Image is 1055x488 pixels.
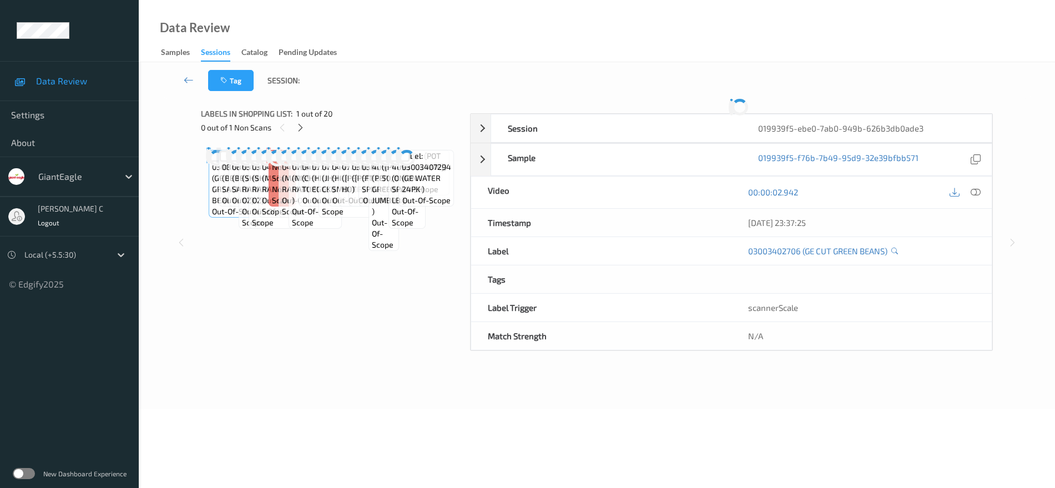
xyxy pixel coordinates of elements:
span: out-of-scope [262,195,308,217]
div: 019939f5-ebe0-7ab0-949b-626b3db0ade3 [741,114,992,142]
div: [DATE] 23:37:25 [748,217,975,228]
span: Label: 08660000070 (BB PINK SALMON ) [222,150,271,195]
a: Pending Updates [279,45,348,61]
div: Sample019939f5-f76b-7b49-95d9-32e39bfbb571 [471,143,992,176]
div: Timestamp [471,209,731,237]
div: Label [471,237,731,265]
span: out-of-scope [232,195,280,206]
span: Label: 03003407294 (GE WATER 24PK ) [402,150,451,195]
a: 019939f5-f76b-7b49-95d9-32e39bfbb571 [758,152,918,167]
span: Label: 04178900211 (MARUCHAN RAMEN CHI) [282,150,328,195]
div: N/A [731,322,992,350]
span: out-of-scope [252,206,298,228]
div: 0 out of 1 Non Scans [201,120,462,134]
span: Label: 07743855503 (HILL LARGE EGGS 1 ) [312,150,361,195]
div: Match Strength [471,322,731,350]
span: out-of-scope [302,195,351,206]
a: Catalog [241,45,279,61]
div: Sample [491,144,741,175]
a: 03003402706 (GE CUT GREEN BEANS) [748,245,887,256]
span: Label: 03003492348 (FT LEAF SPINACH ) [362,150,412,195]
span: Label: 07790011563 ([PERSON_NAME] HOT ROL) [342,150,404,195]
span: Label: 4065 (PEP GREEN JUMBO ) [372,150,396,217]
span: out-of-scope [392,206,423,228]
span: Label: 04450033905 (HILL FARMS SMOKED ) [332,150,382,195]
span: out-of-scope [282,195,328,217]
span: Label: 07778203059 (JHSN PRE CKD TURKE) [322,150,370,195]
div: Video [471,177,731,208]
span: Label: 4093 (ONION SPANISH LB ) [392,150,423,206]
span: Label: 08660000070 (BB PINK SALMON ) [232,150,281,195]
span: out-of-scope [322,195,370,217]
span: Label: 03114615060 (SHIN RAMEN 4.23 OZ) [252,150,298,206]
span: out-of-scope [363,195,411,206]
span: Label: 04178900211 (MARUCHAN RAMEN CHI) [262,150,308,195]
span: 1 out of 20 [296,108,332,119]
span: out-of-scope [372,217,396,250]
div: Label Trigger [471,294,731,321]
a: Sessions [201,45,241,62]
span: Label: 04335400720 (CHI CHI FLR TORTIL) [302,150,351,195]
span: out-of-scope [212,206,260,217]
div: scannerScale [731,294,992,321]
span: Label: 03114615060 (SHIN RAMEN 4.23 OZ) [242,150,288,206]
span: Label: Non-Scan [272,150,293,184]
span: out-of-scope [402,195,451,206]
div: Session [491,114,741,142]
span: out-of-scope [242,206,288,228]
a: 00:00:02.942 [748,187,798,198]
a: Samples [161,45,201,61]
div: Tags [471,265,731,293]
div: Sessions [201,47,230,62]
span: Label: 07066201002 (NISSIN RAMEN BEEF ) [292,150,339,206]
div: Catalog [241,47,267,61]
span: Label: 4072 (POT ([PERSON_NAME]) 50/60C) [382,150,447,184]
span: Session: [267,75,300,86]
span: Label: 03003402706 (GE CUT GREEN BEANS) [212,150,261,206]
div: Data Review [160,22,230,33]
span: non-scan [272,184,293,206]
div: Session019939f5-ebe0-7ab0-949b-626b3db0ade3 [471,114,992,143]
div: Samples [161,47,190,61]
span: out-of-scope [222,195,270,206]
button: Tag [208,70,254,91]
span: out-of-scope [292,206,339,228]
span: out-of-scope [312,195,360,206]
div: Pending Updates [279,47,337,61]
span: out-of-scope [332,195,381,206]
span: Labels in shopping list: [201,108,292,119]
span: Label: 03003494296 ([PERSON_NAME] ) [352,150,414,195]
